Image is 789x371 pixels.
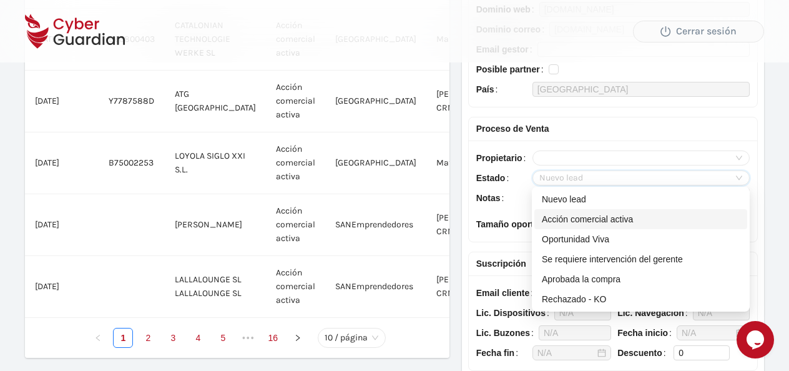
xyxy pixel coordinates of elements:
input: N/A [554,305,611,320]
strong: Descuento [617,348,662,358]
div: Proceso de Venta [476,122,750,136]
td: [PERSON_NAME] CRM Pro SP [426,194,514,256]
div: Acción comercial activa [534,209,747,229]
strong: Tamaño oportunidad [476,219,562,229]
span: [DATE] [35,281,59,292]
div: Acción comercial activa [542,212,740,226]
input: N/A [693,305,750,320]
input: N/A [537,346,595,360]
div: Se requiere intervención del gerente [534,249,747,269]
strong: Email cliente [476,288,530,298]
span: [DATE] [35,219,59,230]
strong: Estado [476,173,506,183]
button: left [88,328,108,348]
strong: Lic. Dispositivos [476,308,546,318]
a: 1 [114,329,132,347]
span: ••• [238,328,258,348]
div: Aprobada la compra [534,269,747,289]
input: N/A [682,326,733,340]
td: Acción comercial activa [266,71,325,132]
strong: Fecha inicio [617,328,668,338]
strong: Fecha fin [476,348,514,358]
td: [GEOGRAPHIC_DATA] [325,132,426,194]
td: Mafe CRM Pro SP [426,132,514,194]
span: [DATE] [35,157,59,168]
a: 2 [139,329,157,347]
a: 3 [164,329,182,347]
li: Página anterior [88,328,108,348]
td: LALLALOUNGE SL LALLALOUNGE SL [165,256,266,318]
iframe: chat widget [737,321,777,359]
strong: Lic. Buzones [476,328,530,338]
li: 16 [263,328,283,348]
td: LOYOLA SIGLO XXI S.L. [165,132,266,194]
span: Nuevo lead [539,171,743,185]
span: right [294,334,301,342]
strong: Notas [476,193,501,203]
input: N/A [539,325,611,340]
div: Aprobada la compra [542,272,740,286]
a: 4 [189,329,207,347]
td: [PERSON_NAME] [165,194,266,256]
td: [PERSON_NAME] CRM Pro SP [426,256,514,318]
strong: Propietario [476,153,522,163]
td: ATG [GEOGRAPHIC_DATA] [165,71,266,132]
div: Suscripción [476,257,750,270]
a: 5 [213,329,232,347]
div: tamaño de página [318,328,386,348]
strong: País [476,84,494,94]
li: 5 páginas siguientes [238,328,258,348]
td: [PERSON_NAME] CRM Pro SP [426,71,514,132]
button: Cerrar sesión [633,21,764,42]
div: Rechazado - KO [542,292,740,306]
td: Acción comercial activa [266,256,325,318]
button: right [288,328,308,348]
div: Se requiere intervención del gerente [542,252,740,266]
li: 3 [163,328,183,348]
span: 10 / página [325,329,379,347]
li: Página siguiente [288,328,308,348]
div: Oportunidad Viva [534,229,747,249]
div: Cerrar sesión [643,24,754,39]
span: left [94,334,102,342]
div: Oportunidad Viva [542,232,740,246]
li: 4 [188,328,208,348]
td: Acción comercial activa [266,132,325,194]
div: Nuevo lead [534,189,747,209]
strong: Lic. Navegación [617,308,684,318]
td: [GEOGRAPHIC_DATA] [325,71,426,132]
div: Rechazado - KO [534,289,747,309]
li: 5 [213,328,233,348]
div: Nuevo lead [542,192,740,206]
td: B75002253 [99,132,165,194]
strong: Posible partner [476,64,540,74]
a: 16 [263,329,282,347]
td: Y7787588D [99,71,165,132]
li: 1 [113,328,133,348]
td: SANEmprendedores [325,256,426,318]
td: SANEmprendedores [325,194,426,256]
li: 2 [138,328,158,348]
td: Acción comercial activa [266,194,325,256]
span: [DATE] [35,96,59,106]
